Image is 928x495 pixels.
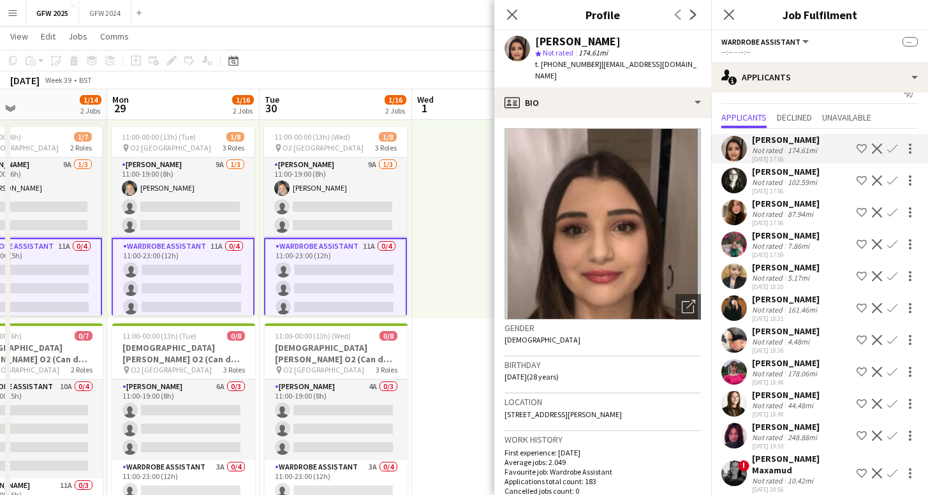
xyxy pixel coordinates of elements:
span: 11:00-00:00 (13h) (Wed) [275,331,351,341]
span: 0/7 [75,331,92,341]
div: BST [79,75,92,85]
span: 29 [110,101,129,115]
app-card-role: [PERSON_NAME]4A0/311:00-19:00 (8h) [265,380,408,460]
span: 1/8 [226,132,244,142]
span: 1/14 [80,95,101,105]
span: Wed [417,94,434,105]
div: [PERSON_NAME] [752,198,820,209]
span: [STREET_ADDRESS][PERSON_NAME] [505,410,622,419]
span: O2 [GEOGRAPHIC_DATA] [130,143,211,152]
span: 11:00-00:00 (13h) (Tue) [122,132,196,142]
span: 3 Roles [376,365,397,374]
a: Comms [95,28,134,45]
button: GFW 2025 [26,1,79,26]
div: [PERSON_NAME] [752,134,820,145]
span: O2 [GEOGRAPHIC_DATA] [283,143,364,152]
div: --:-- - --:-- [721,47,918,57]
div: [DATE] 18:48 [752,410,820,418]
div: Not rated [752,401,785,410]
h3: Work history [505,434,701,445]
span: 1 [415,101,434,115]
p: First experience: [DATE] [505,448,701,457]
span: Declined [777,113,812,122]
h3: Gender [505,322,701,334]
div: Not rated [752,209,785,219]
div: 174.61mi [785,145,820,155]
app-card-role: [PERSON_NAME]9A1/311:00-19:00 (8h)[PERSON_NAME] [264,158,407,238]
div: [PERSON_NAME] [752,421,820,432]
span: 30 [263,101,279,115]
div: [PERSON_NAME] [752,230,820,241]
app-card-role: Wardrobe Assistant11A0/411:00-23:00 (12h) [112,238,254,339]
span: Tue [265,94,279,105]
span: View [10,31,28,42]
span: 3 Roles [223,365,245,374]
div: 178.06mi [785,369,820,378]
div: 161.46mi [785,305,820,314]
div: [DATE] 18:48 [752,378,820,387]
div: 10.42mi [785,476,816,485]
span: Edit [41,31,55,42]
div: [DATE] 19:10 [752,442,820,450]
p: Average jobs: 2.049 [505,457,701,467]
div: [DATE] 18:30 [752,346,820,355]
button: GFW 2024 [79,1,131,26]
div: [DATE] 17:59 [752,251,820,259]
span: Unavailable [822,113,871,122]
span: 11:00-00:00 (13h) (Wed) [274,132,350,142]
span: Comms [100,31,129,42]
div: Not rated [752,369,785,378]
img: Crew avatar or photo [505,128,701,320]
p: Applications total count: 183 [505,477,701,486]
span: 1/16 [232,95,254,105]
span: O2 [GEOGRAPHIC_DATA] [131,365,212,374]
div: [PERSON_NAME] [752,357,820,369]
a: View [5,28,33,45]
div: Not rated [752,145,785,155]
div: 248.88mi [785,432,820,442]
div: [PERSON_NAME] [752,389,820,401]
div: 2 Jobs [233,106,253,115]
div: Bio [494,87,711,118]
h3: Location [505,396,701,408]
span: 174.61mi [576,48,610,57]
span: 1/16 [385,95,406,105]
div: Not rated [752,432,785,442]
h3: [DEMOGRAPHIC_DATA][PERSON_NAME] O2 (Can do [DATE]) [112,342,255,365]
div: 102.59mi [785,177,820,187]
span: 11:00-00:00 (13h) (Tue) [122,331,196,341]
h3: [DEMOGRAPHIC_DATA][PERSON_NAME] O2 (Can do [DATE]) [265,342,408,365]
span: Applicants [721,113,767,122]
span: 2 Roles [71,365,92,374]
div: [DATE] 17:56 [752,219,820,227]
span: [DEMOGRAPHIC_DATA] [505,335,580,344]
span: O2 [GEOGRAPHIC_DATA] [283,365,364,374]
button: Wardrobe Assistant [721,37,811,47]
div: [DATE] [10,74,40,87]
app-job-card: 11:00-00:00 (13h) (Wed)1/8 O2 [GEOGRAPHIC_DATA]3 Roles[PERSON_NAME]9A1/311:00-19:00 (8h)[PERSON_N... [264,127,407,316]
div: Not rated [752,337,785,346]
span: 3 Roles [223,143,244,152]
div: Applicants [711,62,928,92]
app-job-card: 11:00-00:00 (13h) (Tue)1/8 O2 [GEOGRAPHIC_DATA]3 Roles[PERSON_NAME]9A1/311:00-19:00 (8h)[PERSON_N... [112,127,254,316]
div: Not rated [752,241,785,251]
span: | [EMAIL_ADDRESS][DOMAIN_NAME] [535,59,696,80]
div: [PERSON_NAME] [752,166,820,177]
div: 2 Jobs [80,106,101,115]
div: [PERSON_NAME] [535,36,621,47]
div: [DATE] 17:56 [752,187,820,195]
span: 1/8 [379,132,397,142]
div: Not rated [752,305,785,314]
span: 1/7 [74,132,92,142]
div: Not rated [752,273,785,283]
div: 4.48mi [785,337,812,346]
span: 3 Roles [375,143,397,152]
span: 0/8 [379,331,397,341]
div: [DATE] 18:21 [752,314,820,323]
p: Favourite job: Wardrobe Assistant [505,467,701,477]
div: 7.86mi [785,241,812,251]
h3: Job Fulfilment [711,6,928,23]
span: Jobs [68,31,87,42]
a: Edit [36,28,61,45]
div: [PERSON_NAME] [752,293,820,305]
